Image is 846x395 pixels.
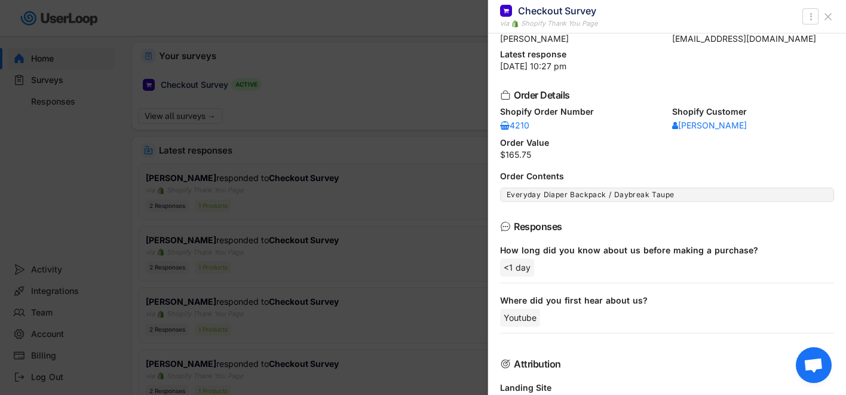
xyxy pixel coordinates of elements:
div: Youtube [500,309,540,327]
div: Order Value [500,139,834,147]
div: via [500,19,509,29]
div: Latest response [500,50,834,59]
div: Shopify Customer [672,108,835,116]
div: [PERSON_NAME] [672,121,747,130]
div: 4210 [500,121,536,130]
img: 1156660_ecommerce_logo_shopify_icon%20%281%29.png [511,20,519,27]
a: 4210 [500,120,536,131]
div: <1 day [500,259,534,277]
div: Shopify Thank You Page [521,19,597,29]
div: [DATE] 10:27 pm [500,62,834,71]
a: Open chat [796,347,832,383]
text:  [810,10,812,23]
div: Order Contents [500,172,834,180]
div: Attribution [514,359,815,369]
div: How long did you know about us before making a purchase? [500,245,824,256]
button:  [805,10,817,24]
div: Responses [514,222,815,231]
div: [PERSON_NAME] [500,35,663,43]
div: Landing Site [500,384,834,392]
div: Where did you first hear about us? [500,295,824,306]
div: Checkout Survey [518,4,596,17]
div: $165.75 [500,151,834,159]
div: Everyday Diaper Backpack / Daybreak Taupe [507,190,827,200]
div: [EMAIL_ADDRESS][DOMAIN_NAME] [672,35,835,43]
div: Shopify Order Number [500,108,663,116]
a: [PERSON_NAME] [672,120,747,131]
div: Order Details [514,90,815,100]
